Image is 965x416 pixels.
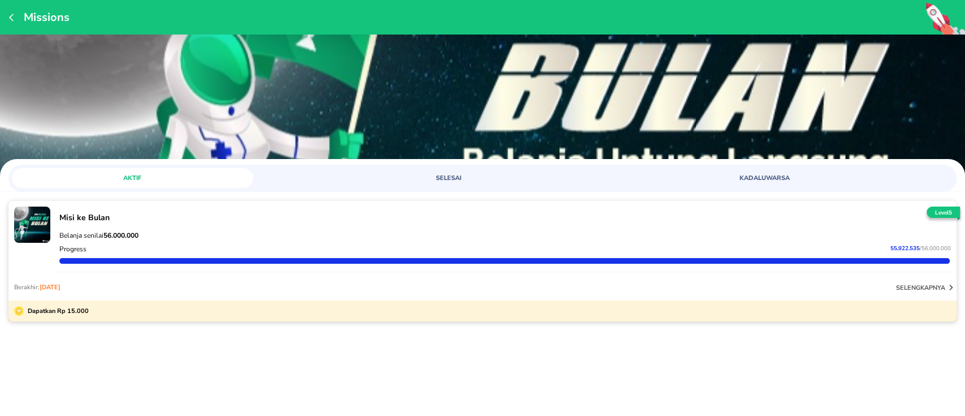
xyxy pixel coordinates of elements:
[19,174,246,182] span: AKTIF
[14,283,60,291] p: Berakhir:
[59,231,139,240] span: Belanja senilai
[335,174,562,182] span: SELESAI
[103,231,139,240] strong: 56.000.000
[14,207,50,243] img: mission-20489
[924,209,962,217] p: Level 5
[59,212,951,223] p: Misi ke Bulan
[896,284,945,292] p: selengkapnya
[12,168,321,188] a: AKTIF
[890,245,920,252] span: 55.922.535
[644,168,953,188] a: KADALUWARSA
[59,245,86,254] p: Progress
[18,10,70,25] p: Missions
[920,245,951,252] span: / 56.000.000
[8,165,957,188] div: loyalty mission tabs
[24,306,89,316] p: Dapatkan Rp 15.000
[651,174,879,182] span: KADALUWARSA
[896,282,957,293] button: selengkapnya
[328,168,637,188] a: SELESAI
[40,283,60,291] span: [DATE]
